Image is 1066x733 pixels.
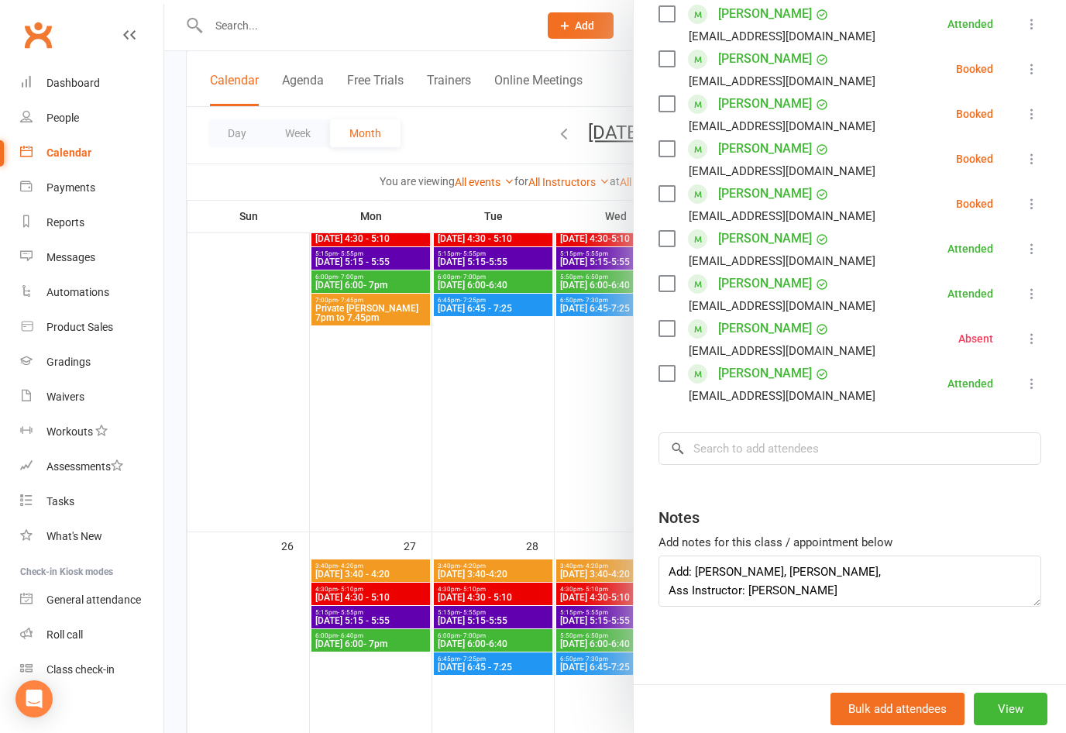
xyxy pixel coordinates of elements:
div: What's New [46,530,102,542]
a: [PERSON_NAME] [718,91,812,116]
a: Gradings [20,345,163,380]
div: Tasks [46,495,74,508]
div: [EMAIL_ADDRESS][DOMAIN_NAME] [689,296,875,316]
div: Booked [956,153,993,164]
a: [PERSON_NAME] [718,181,812,206]
div: Payments [46,181,95,194]
div: [EMAIL_ADDRESS][DOMAIN_NAME] [689,116,875,136]
div: Gradings [46,356,91,368]
div: Product Sales [46,321,113,333]
a: Product Sales [20,310,163,345]
div: Absent [958,333,993,344]
div: Add notes for this class / appointment below [659,533,1041,552]
a: What's New [20,519,163,554]
div: [EMAIL_ADDRESS][DOMAIN_NAME] [689,251,875,271]
div: Open Intercom Messenger [15,680,53,718]
div: Attended [947,288,993,299]
a: Calendar [20,136,163,170]
button: View [974,693,1047,725]
a: [PERSON_NAME] [718,2,812,26]
div: [EMAIL_ADDRESS][DOMAIN_NAME] [689,206,875,226]
a: Roll call [20,618,163,652]
a: Messages [20,240,163,275]
a: Tasks [20,484,163,519]
a: [PERSON_NAME] [718,226,812,251]
a: Reports [20,205,163,240]
div: Notes [659,507,700,528]
div: Roll call [46,628,83,641]
div: Calendar [46,146,91,159]
a: Automations [20,275,163,310]
button: Bulk add attendees [830,693,965,725]
a: [PERSON_NAME] [718,271,812,296]
div: Attended [947,378,993,389]
div: Booked [956,108,993,119]
a: Clubworx [19,15,57,54]
a: Waivers [20,380,163,415]
a: [PERSON_NAME] [718,316,812,341]
div: Class check-in [46,663,115,676]
a: [PERSON_NAME] [718,46,812,71]
div: Automations [46,286,109,298]
a: [PERSON_NAME] [718,136,812,161]
div: [EMAIL_ADDRESS][DOMAIN_NAME] [689,26,875,46]
a: [PERSON_NAME] [718,361,812,386]
div: Booked [956,64,993,74]
div: [EMAIL_ADDRESS][DOMAIN_NAME] [689,386,875,406]
div: General attendance [46,594,141,606]
div: Reports [46,216,84,229]
div: Attended [947,243,993,254]
a: Dashboard [20,66,163,101]
div: Messages [46,251,95,263]
div: People [46,112,79,124]
div: [EMAIL_ADDRESS][DOMAIN_NAME] [689,161,875,181]
div: Attended [947,19,993,29]
a: People [20,101,163,136]
a: Workouts [20,415,163,449]
a: Assessments [20,449,163,484]
input: Search to add attendees [659,432,1041,465]
div: [EMAIL_ADDRESS][DOMAIN_NAME] [689,71,875,91]
div: Dashboard [46,77,100,89]
a: Class kiosk mode [20,652,163,687]
a: General attendance kiosk mode [20,583,163,618]
div: [EMAIL_ADDRESS][DOMAIN_NAME] [689,341,875,361]
div: Booked [956,198,993,209]
a: Payments [20,170,163,205]
div: Workouts [46,425,93,438]
div: Waivers [46,391,84,403]
div: Assessments [46,460,123,473]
